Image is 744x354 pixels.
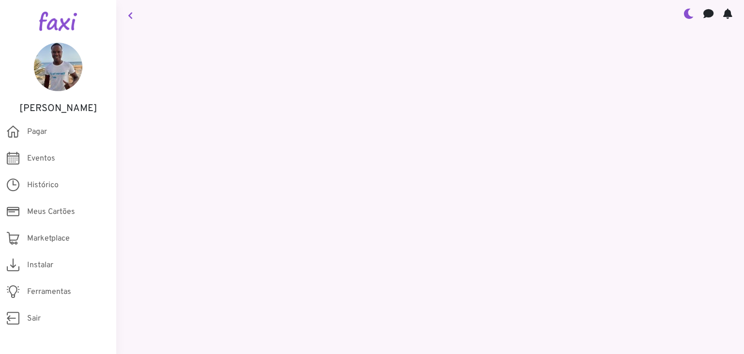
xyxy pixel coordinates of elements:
[27,153,55,164] span: Eventos
[27,313,41,324] span: Sair
[27,206,75,218] span: Meus Cartões
[27,179,59,191] span: Histórico
[15,103,102,114] h5: [PERSON_NAME]
[27,233,70,244] span: Marketplace
[27,259,53,271] span: Instalar
[27,126,47,138] span: Pagar
[27,286,71,298] span: Ferramentas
